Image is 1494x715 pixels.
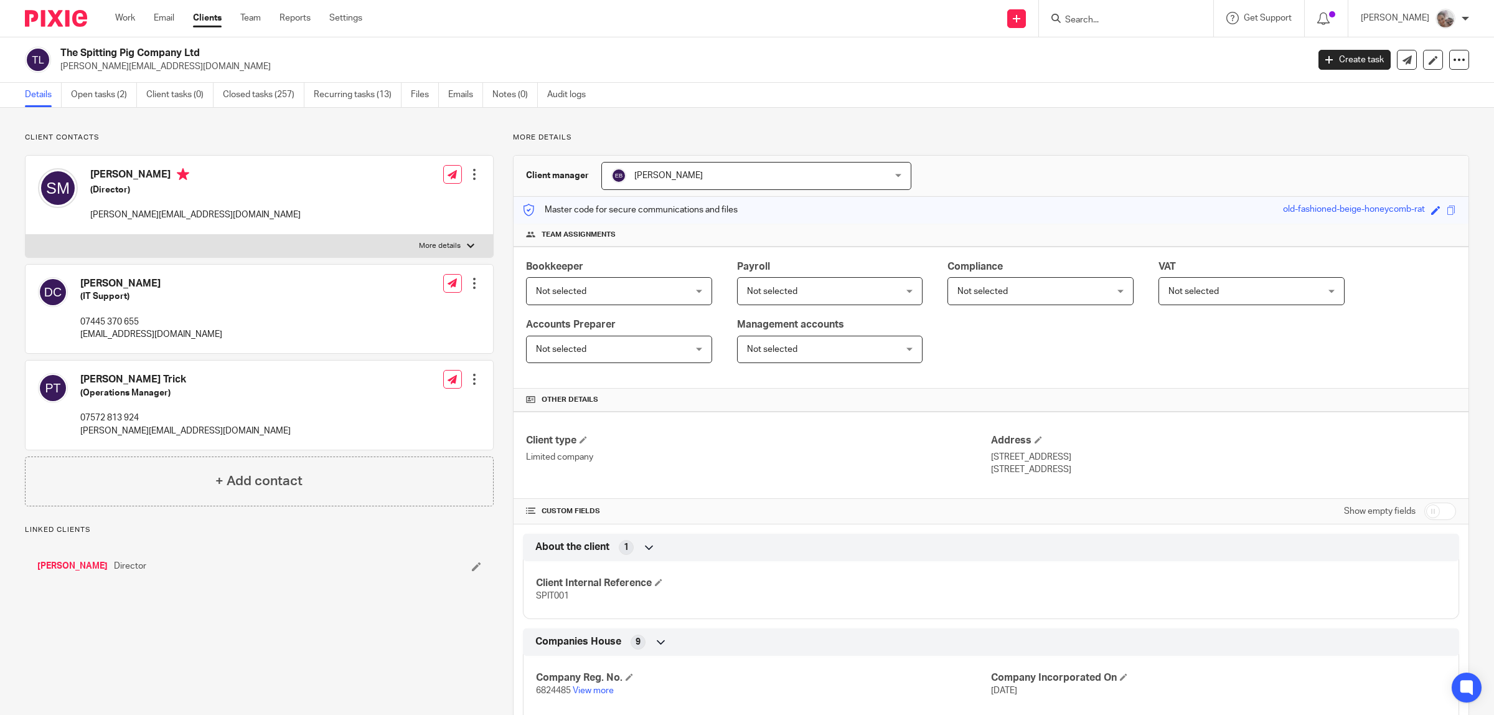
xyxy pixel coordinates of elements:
img: svg%3E [38,168,78,208]
span: Team assignments [542,230,616,240]
h4: [PERSON_NAME] [90,168,301,184]
h4: [PERSON_NAME] [80,277,222,290]
span: Director [114,560,146,572]
span: About the client [535,541,609,554]
a: [PERSON_NAME] [37,560,108,572]
h4: Company Reg. No. [536,671,991,684]
p: More details [513,133,1469,143]
a: Open tasks (2) [71,83,137,107]
input: Search [1064,15,1176,26]
img: me.jpg [1435,9,1455,29]
a: Reports [280,12,311,24]
p: [EMAIL_ADDRESS][DOMAIN_NAME] [80,328,222,341]
a: Work [115,12,135,24]
span: Not selected [536,287,586,296]
h3: Client manager [526,169,589,182]
span: Not selected [747,345,797,354]
span: Bookkeeper [526,262,583,272]
h4: Address [991,434,1456,447]
span: [PERSON_NAME] [634,171,703,180]
span: Not selected [747,287,797,296]
img: svg%3E [25,47,51,73]
span: 1 [624,541,629,554]
h2: The Spitting Pig Company Ltd [60,47,1052,60]
h4: Client type [526,434,991,447]
a: Clients [193,12,222,24]
p: Client contacts [25,133,494,143]
div: old-fashioned-beige-honeycomb-rat [1283,203,1425,217]
p: Limited company [526,451,991,463]
span: Management accounts [737,320,844,329]
span: 9 [636,636,641,648]
p: [PERSON_NAME] [1361,12,1429,24]
span: Not selected [957,287,1008,296]
p: More details [419,241,461,251]
span: Not selected [1168,287,1219,296]
img: Pixie [25,10,87,27]
span: 6824485 [536,686,571,695]
span: Payroll [737,262,770,272]
a: Files [411,83,439,107]
span: Companies House [535,635,621,648]
span: VAT [1158,262,1176,272]
img: svg%3E [38,373,68,403]
a: Email [154,12,174,24]
a: Client tasks (0) [146,83,214,107]
img: svg%3E [611,168,626,183]
h4: Client Internal Reference [536,577,991,590]
h5: (IT Support) [80,290,222,303]
a: Notes (0) [492,83,538,107]
a: Emails [448,83,483,107]
a: Recurring tasks (13) [314,83,402,107]
span: Get Support [1244,14,1292,22]
span: [DATE] [991,686,1017,695]
a: Settings [329,12,362,24]
h4: Company Incorporated On [991,671,1446,684]
span: Compliance [947,262,1003,272]
p: [PERSON_NAME][EMAIL_ADDRESS][DOMAIN_NAME] [80,425,291,437]
h4: [PERSON_NAME] Trick [80,373,291,386]
a: Details [25,83,62,107]
span: Not selected [536,345,586,354]
p: [STREET_ADDRESS] [991,451,1456,463]
label: Show empty fields [1344,505,1416,518]
p: 07445 370 655 [80,316,222,328]
p: Master code for secure communications and files [523,204,738,216]
a: Closed tasks (257) [223,83,304,107]
p: [PERSON_NAME][EMAIL_ADDRESS][DOMAIN_NAME] [60,60,1300,73]
a: Audit logs [547,83,595,107]
p: 07572 813 924 [80,412,291,424]
span: SPIT001 [536,592,569,600]
a: Team [240,12,261,24]
a: View more [573,686,614,695]
a: Create task [1318,50,1391,70]
span: Other details [542,395,598,405]
h5: (Operations Manager) [80,387,291,399]
p: [PERSON_NAME][EMAIL_ADDRESS][DOMAIN_NAME] [90,209,301,221]
i: Primary [177,168,189,181]
h4: + Add contact [215,471,303,491]
img: svg%3E [38,277,68,307]
span: Accounts Preparer [526,320,616,329]
h5: (Director) [90,184,301,196]
p: Linked clients [25,525,494,535]
h4: CUSTOM FIELDS [526,506,991,516]
p: [STREET_ADDRESS] [991,463,1456,476]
